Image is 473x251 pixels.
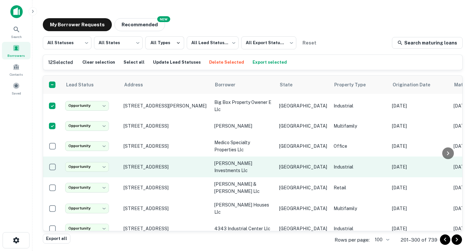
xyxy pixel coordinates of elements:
p: [DATE] [392,184,447,191]
span: Borrower [215,81,244,89]
div: Opportunity [65,162,109,171]
img: capitalize-icon.png [10,5,23,18]
div: All Lead Statuses [187,34,239,51]
div: Opportunity [65,101,109,110]
p: [STREET_ADDRESS][PERSON_NAME] [124,103,208,109]
p: [PERSON_NAME] investments llc [214,160,273,174]
div: All Export Statuses [241,34,296,51]
th: Borrower [211,76,276,94]
p: 4343 industrial center llc [214,225,273,232]
p: [PERSON_NAME] & [PERSON_NAME] llc [214,181,273,195]
a: Borrowers [2,42,30,59]
span: Borrowers [7,53,25,58]
p: [GEOGRAPHIC_DATA] [279,102,327,109]
p: [GEOGRAPHIC_DATA] [279,225,327,232]
div: Opportunity [65,121,109,131]
p: Retail [334,184,385,191]
div: Opportunity [65,224,109,233]
span: Property Type [334,81,374,89]
p: Industrial [334,102,385,109]
button: Export all [43,234,70,244]
a: Search [2,23,30,41]
p: 201–300 of 739 [401,236,437,244]
p: [PERSON_NAME] [214,122,273,130]
div: All States [94,34,143,51]
p: [GEOGRAPHIC_DATA] [279,184,327,191]
p: [DATE] [392,205,447,212]
p: [STREET_ADDRESS] [124,143,208,149]
div: NEW [157,16,170,22]
p: [STREET_ADDRESS] [124,164,208,170]
h6: 12 Selected [48,59,73,66]
span: State [280,81,301,89]
button: Reset [299,36,320,49]
p: [DATE] [392,163,447,170]
p: Industrial [334,225,385,232]
th: State [276,76,330,94]
a: Search maturing loans [392,37,463,49]
span: Search [11,34,22,39]
button: Export selected [251,57,289,67]
p: [DATE] [392,102,447,109]
p: Office [334,143,385,150]
button: Update Lead Statuses [151,57,202,67]
p: [DATE] [392,225,447,232]
th: Lead Status [62,76,120,94]
a: Contacts [2,61,30,78]
p: [GEOGRAPHIC_DATA] [279,143,327,150]
span: Lead Status [66,81,102,89]
p: [STREET_ADDRESS] [124,123,208,129]
div: 100 [372,235,390,245]
p: [DATE] [392,122,447,130]
p: [GEOGRAPHIC_DATA] [279,122,327,130]
th: Origination Date [389,76,450,94]
p: Rows per page: [335,236,370,244]
span: Address [124,81,151,89]
p: [STREET_ADDRESS] [124,226,208,232]
div: All Statuses [43,34,91,51]
span: Origination Date [393,81,439,89]
button: Select all [122,57,146,67]
span: Saved [12,91,21,96]
p: [GEOGRAPHIC_DATA] [279,205,327,212]
p: Industrial [334,163,385,170]
p: medico specialty properties llc [214,139,273,153]
p: [PERSON_NAME] houses llc [214,201,273,216]
p: Multifamily [334,122,385,130]
p: [DATE] [392,143,447,150]
p: [STREET_ADDRESS] [124,185,208,191]
th: Address [120,76,211,94]
button: All Types [145,36,184,49]
button: Go to next page [452,234,462,245]
div: Opportunity [65,141,109,151]
button: Delete Selected [207,57,246,67]
p: big box property owener e llc [214,99,273,113]
div: Opportunity [65,183,109,192]
button: Go to previous page [440,234,450,245]
p: [STREET_ADDRESS] [124,206,208,211]
th: Property Type [330,76,389,94]
div: Opportunity [65,204,109,213]
span: Contacts [10,72,23,77]
a: Saved [2,80,30,97]
p: Multifamily [334,205,385,212]
button: Clear selection [81,57,117,67]
p: [GEOGRAPHIC_DATA] [279,163,327,170]
button: My Borrower Requests [43,18,112,31]
iframe: Chat Widget [441,199,473,230]
button: Recommended [114,18,165,31]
